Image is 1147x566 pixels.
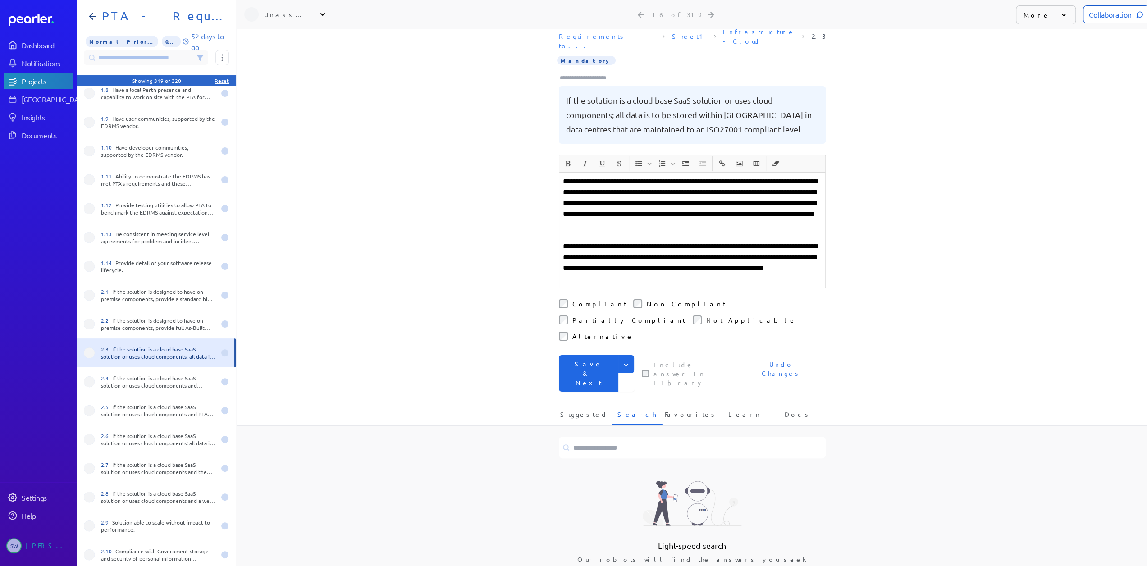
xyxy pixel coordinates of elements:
[101,432,215,447] div: If the solution is a cloud base SaaS solution or uses cloud components; all data is to be encrypt...
[658,540,726,551] p: Light-speed search
[4,127,73,143] a: Documents
[654,156,676,171] span: Insert Ordered List
[22,77,72,86] div: Projects
[264,10,309,19] div: Unassigned
[559,73,615,82] input: Type here to add tags
[101,432,112,439] span: 2.6
[642,370,649,377] input: This checkbox controls whether your answer will be included in the Answer Library for future use
[86,36,158,47] span: Priority
[101,374,112,382] span: 2.4
[22,41,72,50] div: Dashboard
[808,28,829,45] span: Reference Number: 2.3
[1024,10,1050,19] p: More
[101,288,215,302] div: If the solution is designed to have on-premise components, provide a standard high level architec...
[4,55,73,71] a: Notifications
[22,511,72,520] div: Help
[4,507,73,524] a: Help
[101,548,215,562] div: Compliance with Government storage and security of personal information legislation including Fre...
[22,493,72,502] div: Settings
[9,14,73,26] a: Dashboard
[631,156,646,171] button: Insert Unordered List
[559,355,618,392] button: Save & Next
[101,288,112,295] span: 2.1
[101,461,112,468] span: 2.7
[101,173,215,187] div: Ability to demonstrate the EDRMS has met PTA's requirements and these requirements have been corr...
[612,156,627,171] button: Strike through
[594,156,610,171] button: Underline
[677,156,694,171] span: Increase Indent
[4,534,73,557] a: SW[PERSON_NAME]
[25,538,70,553] div: [PERSON_NAME]
[101,86,215,100] div: Have a local Perth presence and capability to work on site with the PTA for both project and ongo...
[162,36,181,47] span: 0% of Questions Completed
[101,144,215,158] div: Have developer communities, supported by the EDRMS vendor.
[785,410,811,424] span: Docs
[101,115,112,122] span: 1.9
[101,173,115,180] span: 1.11
[577,555,807,564] p: Our robots will find the answers you seek
[678,156,693,171] button: Increase Indent
[101,86,112,93] span: 1.8
[132,77,181,84] div: Showing 319 of 320
[101,461,215,475] div: If the solution is a cloud base SaaS solution or uses cloud components and the platform is to res...
[768,156,783,171] button: Clear Formatting
[719,23,799,50] span: Section: Infrastructure - Cloud
[714,156,730,171] span: Insert link
[101,374,215,389] div: If the solution is a cloud base SaaS solution or uses cloud components and hosting service is mov...
[617,410,656,424] span: Search
[101,403,215,418] div: If the solution is a cloud base SaaS solution or uses cloud components and PTA opts to cease the ...
[618,355,634,373] button: Expand
[98,9,222,23] h1: PTA - Requirements to Vendors 202509 - PoC
[731,156,747,171] button: Insert Image
[4,91,73,107] a: [GEOGRAPHIC_DATA]
[572,332,634,341] label: Alternative
[4,37,73,53] a: Dashboard
[749,156,764,171] button: Insert table
[728,410,761,424] span: Learn
[631,156,653,171] span: Insert Unordered List
[101,346,112,353] span: 2.3
[652,10,701,18] div: 16 of 319
[572,299,626,308] label: Compliant
[665,410,717,424] span: Favourites
[101,115,215,129] div: Have user communities, supported by the EDRMS vendor.
[101,259,115,266] span: 1.14
[101,403,112,411] span: 2.5
[555,18,659,54] span: Document: PTA - EDRMS Requirements to Vendors.xlsx
[6,538,22,553] span: Steve Whittington
[22,59,72,68] div: Notifications
[22,131,72,140] div: Documents
[101,317,215,331] div: If the solution is designed to have on-premise components, provide full As-Built documentation on...
[714,156,730,171] button: Insert link
[101,490,215,504] div: If the solution is a cloud base SaaS solution or uses cloud components and a web browser is being...
[4,73,73,89] a: Projects
[706,315,796,324] label: Not Applicable
[101,346,215,360] div: If the solution is a cloud base SaaS solution or uses cloud components; all data is to be stored ...
[191,31,229,52] p: 52 days to go
[101,519,112,526] span: 2.9
[101,230,215,245] div: Be consistent in meeting service level agreements for problem and incident management.
[4,109,73,125] a: Insights
[101,230,115,237] span: 1.13
[4,489,73,506] a: Settings
[101,490,112,497] span: 2.8
[768,156,784,171] span: Clear Formatting
[560,156,576,171] button: Bold
[101,548,115,555] span: 2.10
[22,95,89,104] div: [GEOGRAPHIC_DATA]
[748,360,815,387] span: Undo Changes
[577,156,593,171] button: Italic
[101,201,115,209] span: 1.12
[654,156,670,171] button: Insert Ordered List
[737,355,826,392] button: Undo Changes
[647,299,725,308] label: Non Compliant
[215,77,229,84] div: Reset
[560,156,576,171] span: Bold
[668,28,710,45] span: Sheet: Sheet1
[653,360,730,387] label: This checkbox controls whether your answer will be included in the Answer Library for future use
